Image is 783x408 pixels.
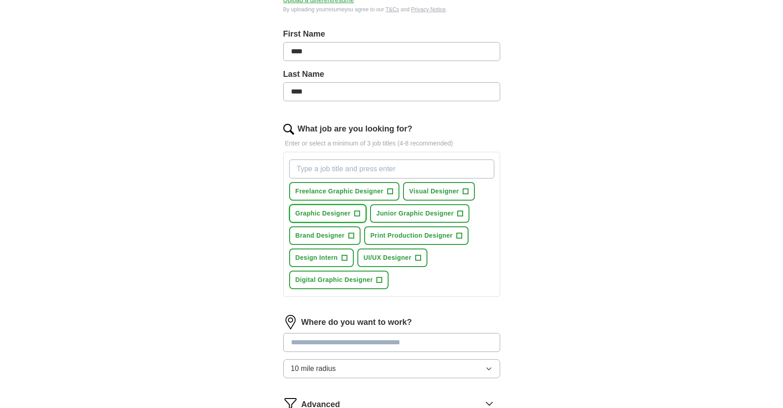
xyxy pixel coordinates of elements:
[298,123,413,135] label: What job are you looking for?
[385,6,399,13] a: T&Cs
[283,315,298,329] img: location.png
[409,187,459,196] span: Visual Designer
[289,271,389,289] button: Digital Graphic Designer
[289,249,354,267] button: Design Intern
[283,124,294,135] img: search.png
[289,159,494,178] input: Type a job title and press enter
[283,359,500,378] button: 10 mile radius
[283,139,500,148] p: Enter or select a minimum of 3 job titles (4-8 recommended)
[295,209,351,218] span: Graphic Designer
[295,231,345,240] span: Brand Designer
[301,316,412,328] label: Where do you want to work?
[289,226,361,245] button: Brand Designer
[403,182,475,201] button: Visual Designer
[364,226,469,245] button: Print Production Designer
[376,209,454,218] span: Junior Graphic Designer
[289,182,399,201] button: Freelance Graphic Designer
[370,231,453,240] span: Print Production Designer
[283,5,500,14] div: By uploading your resume you agree to our and .
[283,28,500,40] label: First Name
[357,249,427,267] button: UI/UX Designer
[291,363,336,374] span: 10 mile radius
[283,68,500,80] label: Last Name
[289,204,366,223] button: Graphic Designer
[295,253,338,263] span: Design Intern
[295,275,373,285] span: Digital Graphic Designer
[364,253,412,263] span: UI/UX Designer
[370,204,469,223] button: Junior Graphic Designer
[295,187,384,196] span: Freelance Graphic Designer
[411,6,446,13] a: Privacy Notice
